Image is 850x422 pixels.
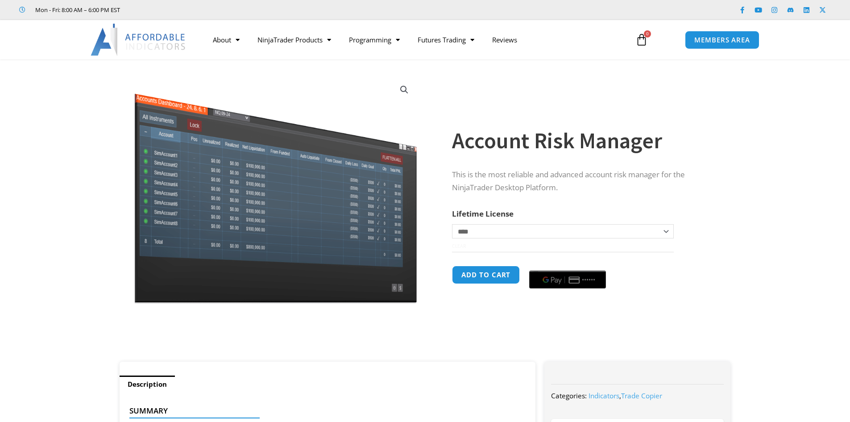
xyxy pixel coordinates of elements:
a: Programming [340,29,409,50]
a: Trade Copier [621,391,662,400]
span: , [589,391,662,400]
p: This is the most reliable and advanced account risk manager for the NinjaTrader Desktop Platform. [452,168,713,194]
a: Futures Trading [409,29,483,50]
span: MEMBERS AREA [694,37,750,43]
a: Description [120,376,175,393]
span: 0 [644,30,651,38]
img: LogoAI | Affordable Indicators – NinjaTrader [91,24,187,56]
a: Clear options [452,243,466,249]
iframe: Secure payment input frame [527,264,608,265]
h1: Account Risk Manager [452,125,713,156]
img: Screenshot 2024-08-26 15462845454 [132,75,419,304]
span: Mon - Fri: 8:00 AM – 6:00 PM EST [33,4,120,15]
a: Indicators [589,391,619,400]
a: View full-screen image gallery [396,82,412,98]
button: Add to cart [452,266,520,284]
h4: Summary [129,406,519,415]
a: Reviews [483,29,526,50]
text: •••••• [582,277,596,283]
span: Categories: [551,391,587,400]
iframe: Customer reviews powered by Trustpilot [133,5,266,14]
nav: Menu [204,29,625,50]
button: Buy with GPay [529,271,606,288]
a: NinjaTrader Products [249,29,340,50]
a: MEMBERS AREA [685,31,759,49]
label: Lifetime License [452,209,514,219]
a: 0 [622,27,661,53]
a: About [204,29,249,50]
